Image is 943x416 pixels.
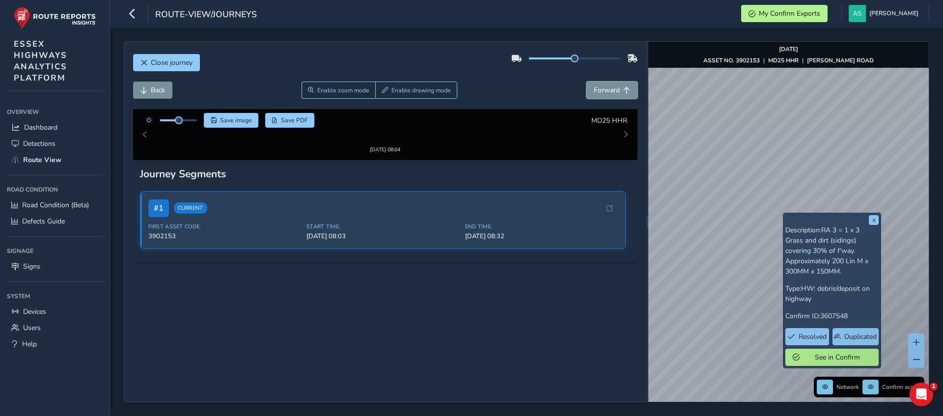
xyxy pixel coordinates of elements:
[591,116,627,125] span: MD25 HHR
[703,56,760,64] strong: ASSET NO. 3902153
[785,225,879,277] p: Description:
[7,136,103,152] a: Detections
[594,85,620,95] span: Forward
[7,182,103,197] div: Road Condition
[23,307,46,316] span: Devices
[785,284,870,304] span: HW: debris/deposit on highway
[151,85,165,95] span: Back
[355,133,415,140] div: [DATE] 08:04
[23,262,40,271] span: Signs
[803,353,871,362] span: See in Confirm
[820,311,848,321] span: 3607548
[7,320,103,336] a: Users
[151,58,193,67] span: Close journey
[148,223,301,232] span: 3902153
[799,332,827,341] span: Resolved
[586,82,638,99] button: Forward
[14,7,96,29] img: rr logo
[832,328,879,345] button: Duplicated
[785,328,829,345] button: Resolved
[22,339,37,349] span: Help
[148,191,169,208] span: # 1
[375,82,457,99] button: Draw
[7,336,103,352] a: Help
[306,223,459,232] span: [DATE] 08:03
[910,383,933,406] iframe: Intercom live chat
[836,383,859,391] span: Network
[7,105,103,119] div: Overview
[281,116,308,124] span: Save PDF
[779,45,798,53] strong: [DATE]
[465,214,618,222] span: End Time:
[768,56,799,64] strong: MD25 HHR
[930,383,938,390] span: 1
[133,54,200,71] button: Close journey
[782,230,795,250] div: Map marker
[785,283,879,304] p: Type:
[391,86,451,94] span: Enable drawing mode
[306,214,459,222] span: Start Time:
[882,383,921,391] span: Confirm assets
[7,152,103,168] a: Route View
[174,194,207,205] span: Current
[155,8,257,22] span: route-view/journeys
[869,215,879,225] button: x
[703,56,874,64] div: | |
[7,213,103,229] a: Defects Guide
[23,323,41,333] span: Users
[140,158,631,172] div: Journey Segments
[785,349,879,366] button: See in Confirm
[22,217,65,226] span: Defects Guide
[807,56,874,64] strong: [PERSON_NAME] ROAD
[23,139,55,148] span: Detections
[7,289,103,304] div: System
[7,304,103,320] a: Devices
[265,113,315,128] button: PDF
[759,9,820,18] span: My Confirm Exports
[785,225,868,276] span: RA 3 = 1 x 3 Grass and dirt (sidings) covering 30% of f'way. Approximately 200 Lin M x 300MM x 15...
[849,5,866,22] img: diamond-layout
[220,116,252,124] span: Save image
[7,119,103,136] a: Dashboard
[7,258,103,275] a: Signs
[465,223,618,232] span: [DATE] 08:32
[23,155,61,165] span: Route View
[785,311,879,321] p: Confirm ID:
[317,86,369,94] span: Enable zoom mode
[844,332,877,341] span: Duplicated
[302,82,376,99] button: Zoom
[7,197,103,213] a: Road Condition (Beta)
[24,123,57,132] span: Dashboard
[14,38,67,83] span: ESSEX HIGHWAYS ANALYTICS PLATFORM
[849,5,922,22] button: [PERSON_NAME]
[148,214,301,222] span: First Asset Code:
[22,200,89,210] span: Road Condition (Beta)
[869,5,918,22] span: [PERSON_NAME]
[133,82,172,99] button: Back
[7,244,103,258] div: Signage
[741,5,828,22] button: My Confirm Exports
[355,124,415,133] img: Thumbnail frame
[204,113,258,128] button: Save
